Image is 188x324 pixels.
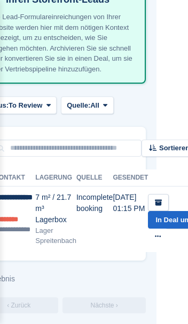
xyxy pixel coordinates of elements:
[61,96,113,114] button: Quelle: All
[62,297,146,313] a: Nächste
[113,187,148,252] td: [DATE] 01:15 PM
[35,169,76,187] th: Lagerung
[67,100,90,111] span: Quelle:
[9,100,42,111] span: To Review
[113,169,148,187] th: Gesendet
[76,187,113,252] td: Incomplete booking
[35,192,76,225] div: 7 m² / 21.7 m³ Lagerbox
[76,169,113,187] th: Quelle
[35,225,76,246] div: Lager Spreitenbach
[90,100,99,111] span: All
